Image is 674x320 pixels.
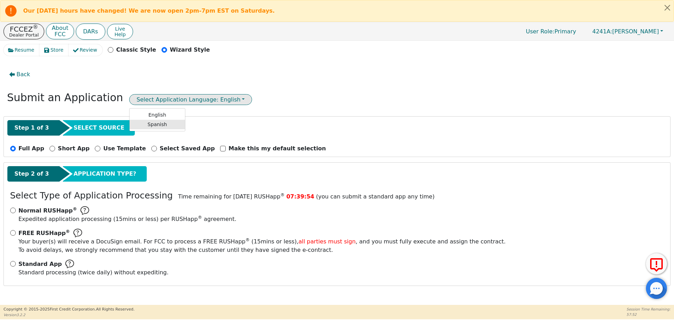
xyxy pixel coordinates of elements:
span: User Role : [526,28,554,35]
span: Normal RUSHapp [19,207,77,214]
p: Primary [519,25,583,38]
p: Wizard Style [170,46,210,54]
span: Back [16,70,30,79]
a: Spanish [130,120,185,129]
a: User Role:Primary [519,25,583,38]
sup: ® [66,229,70,234]
img: Help Bubble [65,260,74,268]
span: Step 2 of 3 [14,170,49,178]
button: LiveHelp [107,24,133,39]
button: Resume [4,44,40,56]
span: Standard processing (twice daily) without expediting. [19,269,169,276]
sup: ® [33,24,38,30]
p: Version 3.2.2 [4,312,134,318]
sup: ® [280,192,285,197]
span: Resume [15,46,34,54]
span: [PERSON_NAME] [592,28,659,35]
button: Store [39,44,69,56]
sup: ® [73,207,77,211]
span: Your buyer(s) will receive a DocuSign email. For FCC to process a FREE RUSHapp ( 15 mins or less)... [19,238,506,245]
span: 07:39:54 [286,193,315,200]
button: DARs [76,24,105,40]
span: Help [114,32,126,37]
button: Select Application Language: English [129,94,252,105]
span: Review [80,46,97,54]
button: Close alert [661,0,674,15]
p: Copyright © 2015- 2025 First Credit Corporation. [4,307,134,313]
p: Session Time Remaining: [627,307,670,312]
span: APPLICATION TYPE? [73,170,136,178]
button: Back [4,66,36,83]
span: To avoid delays, we strongly recommend that you stay with the customer until they have signed the... [19,237,506,254]
span: FREE RUSHapp [19,230,70,236]
span: all parties must sign [298,238,356,245]
sup: ® [198,215,202,220]
img: Help Bubble [73,229,82,237]
p: Classic Style [116,46,156,54]
span: Store [51,46,64,54]
p: Dealer Portal [9,33,39,37]
span: (you can submit a standard app any time) [316,193,435,200]
b: Our [DATE] hours have changed! We are now open 2pm-7pm EST on Saturdays. [23,7,275,14]
button: Report Error to FCC [646,253,667,274]
button: AboutFCC [46,23,74,40]
sup: ® [245,237,250,242]
button: FCCEZ®Dealer Portal [4,24,44,39]
p: About [52,25,68,31]
p: Short App [58,144,90,153]
span: All Rights Reserved. [96,307,134,312]
button: 4241A:[PERSON_NAME] [585,26,670,37]
span: SELECT SOURCE [73,124,124,132]
button: Review [68,44,103,56]
span: Step 1 of 3 [14,124,49,132]
a: English [130,110,185,120]
span: Live [114,26,126,32]
h3: Select Type of Application Processing [10,190,173,201]
span: Standard App [19,260,62,268]
p: Full App [19,144,44,153]
span: 4241A: [592,28,612,35]
img: Help Bubble [80,206,89,215]
span: Time remaining for [DATE] RUSHapp [178,193,285,200]
p: 57:52 [627,312,670,317]
p: FCCEZ [9,26,39,33]
h2: Submit an Application [7,91,123,104]
p: FCC [52,32,68,37]
p: Select Saved App [160,144,215,153]
span: Expedited application processing ( 15 mins or less) per RUSHapp agreement. [19,216,237,222]
p: Use Template [103,144,146,153]
p: Make this my default selection [229,144,326,153]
